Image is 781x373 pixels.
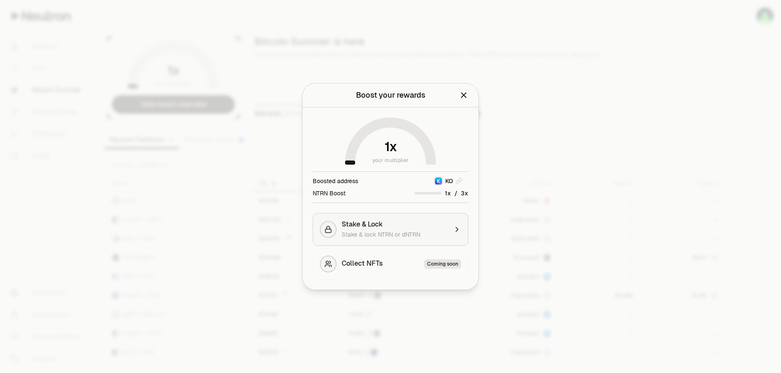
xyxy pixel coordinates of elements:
[428,177,468,185] button: KeplrKO
[313,189,345,197] div: NTRN Boost
[424,259,461,269] div: Coming soon
[342,259,383,269] span: Collect NFTs
[342,220,383,229] span: Stake & Lock
[445,177,453,185] span: KO
[372,156,409,165] span: your multiplier
[342,231,420,238] span: Stake & lock NTRN or dNTRN
[313,177,358,185] div: Boosted address
[435,178,442,184] img: Keplr
[313,213,468,246] button: Stake & LockStake & lock NTRN or dNTRN
[356,89,425,101] div: Boost your rewards
[414,189,468,197] div: /
[313,248,468,280] button: Collect NFTsComing soon
[459,89,468,101] button: Close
